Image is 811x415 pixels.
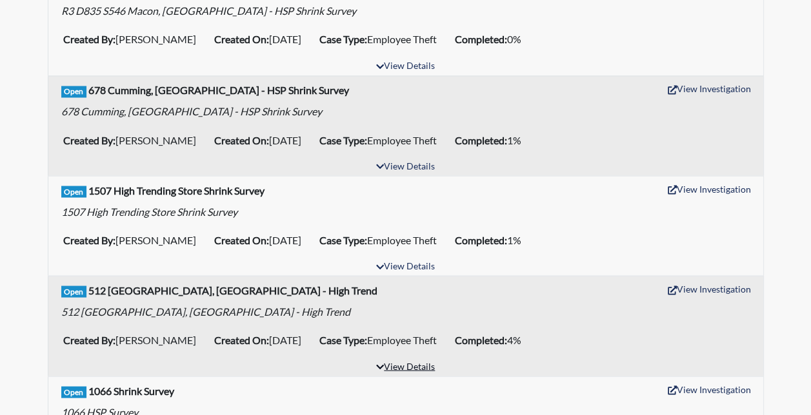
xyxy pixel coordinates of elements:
[209,29,314,50] li: [DATE]
[61,285,87,297] span: Open
[58,229,209,250] li: [PERSON_NAME]
[61,86,87,97] span: Open
[61,5,356,17] em: R3 D835 S546 Macon, [GEOGRAPHIC_DATA] - HSP Shrink Survey
[88,284,377,296] b: 512 [GEOGRAPHIC_DATA], [GEOGRAPHIC_DATA] - High Trend
[319,33,367,45] b: Case Type:
[662,179,757,198] button: View Investigation
[63,33,115,45] b: Created By:
[370,58,441,75] button: View Details
[58,329,209,350] li: [PERSON_NAME]
[314,229,450,250] li: Employee Theft
[214,33,269,45] b: Created On:
[61,186,87,197] span: Open
[88,84,349,96] b: 678 Cumming, [GEOGRAPHIC_DATA] - HSP Shrink Survey
[58,29,209,50] li: [PERSON_NAME]
[61,305,350,317] em: 512 [GEOGRAPHIC_DATA], [GEOGRAPHIC_DATA] - High Trend
[450,130,534,150] li: 1%
[450,29,534,50] li: 0%
[209,229,314,250] li: [DATE]
[455,233,507,246] b: Completed:
[63,333,115,345] b: Created By:
[58,130,209,150] li: [PERSON_NAME]
[61,386,87,398] span: Open
[319,333,367,345] b: Case Type:
[370,358,441,376] button: View Details
[61,205,237,217] em: 1507 High Trending Store Shrink Survey
[450,329,534,350] li: 4%
[319,133,367,146] b: Case Type:
[662,278,757,298] button: View Investigation
[214,233,269,246] b: Created On:
[455,333,507,345] b: Completed:
[662,79,757,99] button: View Investigation
[88,184,265,196] b: 1507 High Trending Store Shrink Survey
[61,105,322,117] em: 678 Cumming, [GEOGRAPHIC_DATA] - HSP Shrink Survey
[662,379,757,399] button: View Investigation
[209,130,314,150] li: [DATE]
[370,258,441,275] button: View Details
[214,333,269,345] b: Created On:
[455,133,507,146] b: Completed:
[450,229,534,250] li: 1%
[314,29,450,50] li: Employee Theft
[314,130,450,150] li: Employee Theft
[455,33,507,45] b: Completed:
[63,133,115,146] b: Created By:
[209,329,314,350] li: [DATE]
[314,329,450,350] li: Employee Theft
[63,233,115,246] b: Created By:
[88,384,174,396] b: 1066 Shrink Survey
[214,133,269,146] b: Created On:
[370,158,441,175] button: View Details
[319,233,367,246] b: Case Type:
